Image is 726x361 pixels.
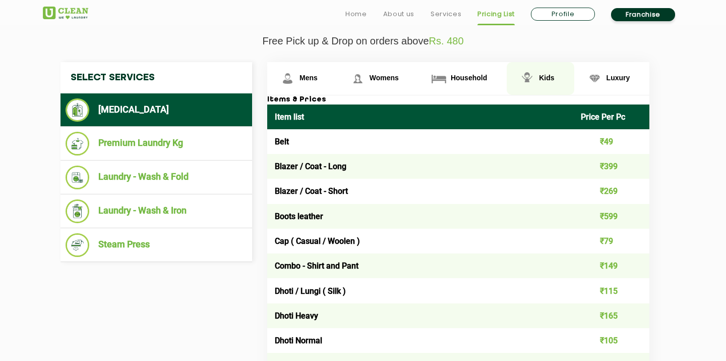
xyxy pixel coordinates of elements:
span: Household [451,74,487,82]
p: Free Pick up & Drop on orders above [43,35,683,47]
img: Steam Press [66,233,89,257]
li: Laundry - Wash & Iron [66,199,247,223]
td: ₹165 [573,303,650,328]
td: Combo - Shirt and Pant [267,253,573,278]
td: Dhoti Normal [267,328,573,353]
a: Services [431,8,461,20]
img: Laundry - Wash & Iron [66,199,89,223]
li: Laundry - Wash & Fold [66,166,247,189]
td: Blazer / Coat - Long [267,154,573,179]
td: ₹79 [573,229,650,253]
th: Item list [267,105,573,129]
td: ₹599 [573,204,650,229]
td: Boots leather [267,204,573,229]
img: Mens [279,70,296,87]
td: ₹105 [573,328,650,353]
h4: Select Services [60,62,252,93]
img: Womens [349,70,367,87]
span: Womens [370,74,399,82]
img: Household [430,70,448,87]
td: ₹399 [573,154,650,179]
td: Dhoti / Lungi ( Silk ) [267,278,573,303]
a: About us [383,8,414,20]
a: Franchise [611,8,675,21]
li: [MEDICAL_DATA] [66,98,247,122]
span: Kids [539,74,554,82]
th: Price Per Pc [573,105,650,129]
td: Blazer / Coat - Short [267,179,573,203]
img: UClean Laundry and Dry Cleaning [43,7,88,19]
td: ₹115 [573,278,650,303]
span: Rs. 480 [429,35,464,46]
span: Luxury [607,74,630,82]
td: Dhoti Heavy [267,303,573,328]
li: Steam Press [66,233,247,257]
img: Kids [518,70,536,87]
img: Laundry - Wash & Fold [66,166,89,189]
h3: Items & Prices [267,95,649,105]
img: Luxury [586,70,603,87]
td: ₹149 [573,253,650,278]
td: ₹269 [573,179,650,203]
a: Profile [531,8,595,21]
td: Cap ( Casual / Woolen ) [267,229,573,253]
li: Premium Laundry Kg [66,132,247,156]
td: Belt [267,129,573,154]
img: Premium Laundry Kg [66,132,89,156]
img: Dry Cleaning [66,98,89,122]
a: Home [345,8,367,20]
span: Mens [299,74,318,82]
a: Pricing List [477,8,515,20]
td: ₹49 [573,129,650,154]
